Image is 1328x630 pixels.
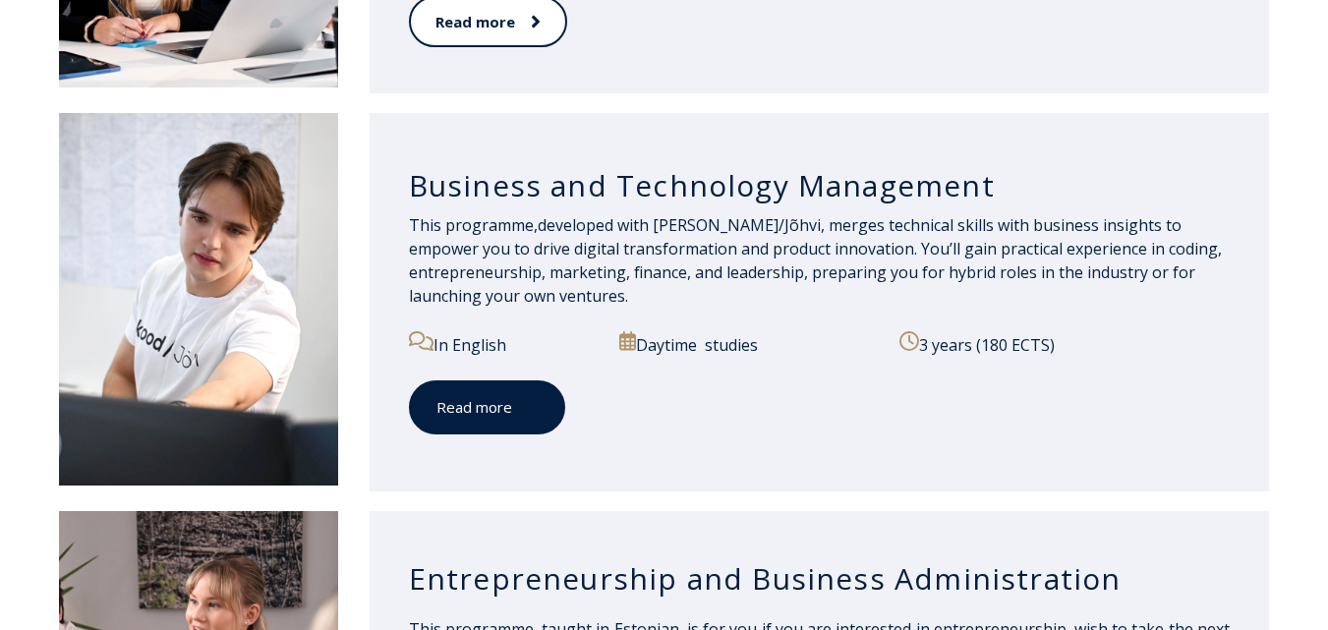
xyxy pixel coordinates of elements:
[409,213,1230,308] p: developed with [PERSON_NAME]/Jõhvi, merges technical skills with business insights to empower you...
[619,331,879,357] p: Daytime studies
[409,167,1230,204] h3: Business and Technology Management
[409,560,1230,598] h3: Entrepreneurship and Business Administration
[409,214,538,236] span: This programme,
[899,331,1230,357] p: 3 years (180 ECTS)
[409,331,599,357] p: In English
[409,380,565,434] a: Read more
[59,113,338,486] img: Business and Technology Management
